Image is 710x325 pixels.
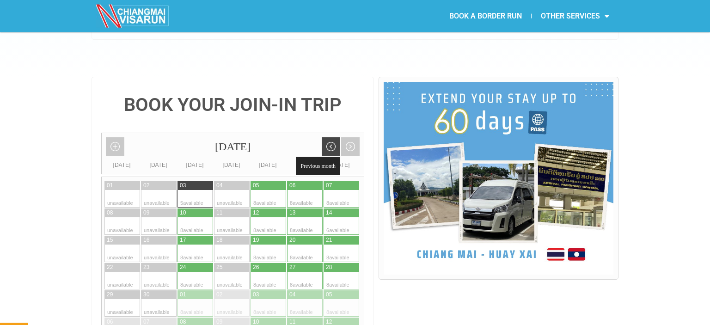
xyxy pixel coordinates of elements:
[286,160,323,170] div: [DATE]
[289,182,295,190] div: 06
[102,133,364,160] div: [DATE]
[180,291,186,299] div: 01
[253,264,259,271] div: 26
[213,160,250,170] div: [DATE]
[326,182,332,190] div: 07
[289,236,295,244] div: 20
[289,264,295,271] div: 27
[440,6,531,27] a: BOOK A BORDER RUN
[216,209,222,217] div: 11
[180,264,186,271] div: 24
[104,160,140,170] div: [DATE]
[322,137,340,156] a: Previous month
[289,209,295,217] div: 13
[253,209,259,217] div: 12
[250,160,286,170] div: [DATE]
[216,264,222,271] div: 25
[107,182,113,190] div: 01
[323,160,359,170] div: [DATE]
[216,291,222,299] div: 02
[143,209,149,217] div: 09
[107,236,113,244] div: 15
[532,6,618,27] a: OTHER SERVICES
[180,236,186,244] div: 17
[180,182,186,190] div: 03
[143,236,149,244] div: 16
[326,209,332,217] div: 14
[107,291,113,299] div: 29
[143,182,149,190] div: 02
[253,236,259,244] div: 19
[253,182,259,190] div: 05
[289,291,295,299] div: 04
[253,291,259,299] div: 03
[216,236,222,244] div: 18
[107,264,113,271] div: 22
[143,291,149,299] div: 30
[101,96,364,114] h4: BOOK YOUR JOIN-IN TRIP
[180,209,186,217] div: 10
[107,209,113,217] div: 08
[296,157,340,175] span: Previous month
[326,236,332,244] div: 21
[326,264,332,271] div: 28
[140,160,177,170] div: [DATE]
[143,264,149,271] div: 23
[177,160,213,170] div: [DATE]
[326,291,332,299] div: 05
[355,6,618,27] nav: Menu
[216,182,222,190] div: 04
